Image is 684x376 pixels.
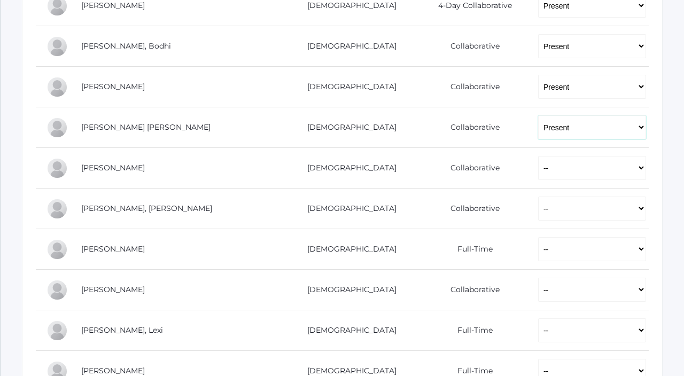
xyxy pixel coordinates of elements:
div: Hannah Hrehniy [46,239,68,260]
a: [PERSON_NAME] [81,244,145,254]
td: Full-Time [414,229,527,270]
td: Collaborative [414,148,527,189]
td: Collaborative [414,189,527,229]
a: [PERSON_NAME] [81,82,145,91]
a: [PERSON_NAME] [PERSON_NAME] [81,122,211,132]
td: [DEMOGRAPHIC_DATA] [281,67,414,107]
td: [DEMOGRAPHIC_DATA] [281,148,414,189]
td: [DEMOGRAPHIC_DATA] [281,229,414,270]
td: Collaborative [414,67,527,107]
a: [PERSON_NAME] [81,285,145,294]
a: [PERSON_NAME] [81,163,145,173]
a: [PERSON_NAME], [PERSON_NAME] [81,203,212,213]
td: Collaborative [414,270,527,310]
div: Stone Haynes [46,198,68,220]
td: Collaborative [414,107,527,148]
div: Bodhi Dreher [46,36,68,57]
div: Charles Fox [46,76,68,98]
td: [DEMOGRAPHIC_DATA] [281,270,414,310]
div: Corbin Intlekofer [46,279,68,301]
td: Collaborative [414,26,527,67]
a: [PERSON_NAME], Lexi [81,325,163,335]
div: Lexi Judy [46,320,68,341]
td: [DEMOGRAPHIC_DATA] [281,26,414,67]
div: Annie Grace Gregg [46,117,68,138]
a: [PERSON_NAME], Bodhi [81,41,171,51]
div: William Hamilton [46,158,68,179]
a: [PERSON_NAME] [81,366,145,375]
td: [DEMOGRAPHIC_DATA] [281,310,414,351]
td: [DEMOGRAPHIC_DATA] [281,189,414,229]
td: [DEMOGRAPHIC_DATA] [281,107,414,148]
a: [PERSON_NAME] [81,1,145,10]
td: Full-Time [414,310,527,351]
